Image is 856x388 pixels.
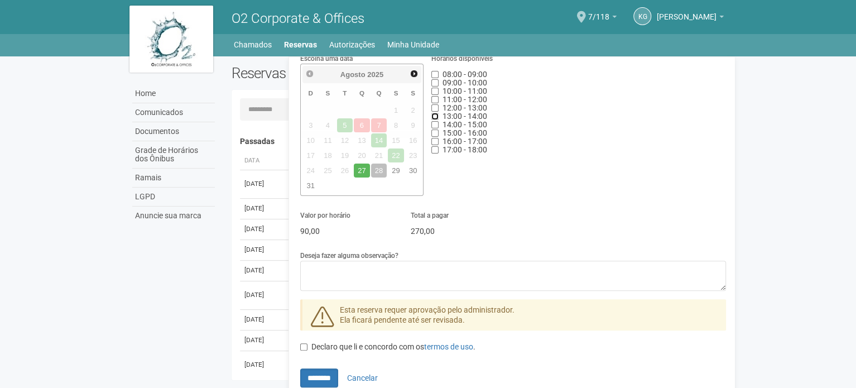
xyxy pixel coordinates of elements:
input: 13:00 - 14:00 [431,113,439,120]
td: [DATE] [240,239,285,260]
span: 6 [354,118,370,132]
td: Sala de Reunião Interna 2 Bloco 2 (até 30 pessoas) [285,309,607,330]
span: 16 [405,133,421,147]
input: 15:00 - 16:00 [431,130,439,137]
td: [DATE] [240,170,285,198]
td: Sala de Reunião Interna 1 Bloco 2 (até 30 pessoas) [285,281,607,309]
input: 16:00 - 17:00 [431,138,439,145]
button: Cancelar [340,368,385,387]
span: O2 Corporate & Offices [232,11,364,26]
th: Área ou Serviço [285,152,607,170]
span: Horário indisponível [443,95,487,104]
img: logo.jpg [129,6,213,73]
a: Comunicados [132,103,215,122]
span: 19 [337,149,353,162]
a: Anuncie sua marca [132,207,215,225]
a: 31 [303,179,319,193]
a: KG [633,7,651,25]
a: Grade de Horários dos Ônibus [132,141,215,169]
span: 25 [320,164,336,178]
td: Sala de Reunião Interna 1 Bloco 2 (até 30 pessoas) [285,239,607,260]
td: [DATE] [240,219,285,239]
span: 24 [303,164,319,178]
span: 12 [337,133,353,147]
span: 3 [303,118,319,132]
span: 11 [320,133,336,147]
span: 20 [354,149,370,162]
span: Horário indisponível [443,120,487,129]
span: 26 [337,164,353,178]
label: Escolha uma data [300,54,353,64]
a: Chamados [234,37,272,52]
label: Deseja fazer alguma observação? [300,251,398,261]
label: Total a pagar [411,210,449,221]
a: Reservas [284,37,317,52]
a: 28 [371,164,387,178]
input: 08:00 - 09:00 [431,71,439,78]
a: 29 [388,164,404,178]
input: 12:00 - 13:00 [431,104,439,112]
span: 18 [320,149,336,162]
td: Sala de Reunião Interna 1 Bloco 2 (até 30 pessoas) [285,170,607,198]
span: 13 [354,133,370,147]
input: 10:00 - 11:00 [431,88,439,95]
span: 23 [405,149,421,162]
label: Declaro que li e concordo com os . [300,342,475,353]
a: LGPD [132,188,215,207]
input: Declaro que li e concordo com ostermos de uso. [300,343,307,351]
span: Horário indisponível [443,137,487,146]
a: 27 [354,164,370,178]
th: Data [240,152,285,170]
p: 90,00 [300,226,394,236]
input: 11:00 - 12:00 [431,96,439,103]
span: Quinta [376,89,381,97]
a: Anterior [304,67,316,80]
input: 17:00 - 18:00 [431,146,439,154]
td: [DATE] [240,281,285,309]
span: 14 [371,133,387,147]
span: Terça [343,89,347,97]
span: 15 [388,133,404,147]
label: Valor por horário [300,210,350,221]
span: Horário indisponível [443,112,487,121]
span: 10 [303,133,319,147]
a: Documentos [132,122,215,141]
a: 30 [405,164,421,178]
span: Agosto [340,70,366,79]
a: Autorizações [329,37,375,52]
td: Sala de Reunião Interna 1 Bloco 2 (até 30 pessoas) [285,219,607,239]
span: Sábado [411,89,415,97]
td: [DATE] [240,330,285,351]
td: Sala de Reunião Interna 2 Bloco 2 (até 30 pessoas) [285,198,607,219]
span: 22 [388,149,404,162]
td: Sala de Reunião Interna 1 Bloco 2 (até 30 pessoas) [285,260,607,281]
span: Anterior [305,69,314,78]
td: Sala de Reunião Interna 2 Bloco 2 (até 30 pessoas) [285,330,607,351]
span: 7 [371,118,387,132]
a: Home [132,84,215,103]
span: 1 [388,103,404,117]
a: Próximo [407,67,420,80]
h2: Reservas [232,65,470,82]
span: Horário indisponível [443,128,487,137]
a: [PERSON_NAME] [657,14,724,23]
span: 2025 [367,70,383,79]
span: 9 [405,118,421,132]
span: 2 [405,103,421,117]
span: Horário indisponível [443,103,487,112]
input: 09:00 - 10:00 [431,79,439,87]
span: Horário indisponível [443,145,487,154]
span: Domingo [309,89,313,97]
span: Karine Gomes [657,2,716,21]
a: Minha Unidade [387,37,439,52]
div: Esta reserva requer aprovação pelo administrador. Ela ficará pendente até ser revisada. [300,299,726,330]
td: Sala de Reunião Interna 2 Bloco 2 (até 30 pessoas) [285,351,607,379]
p: 270,00 [411,226,504,236]
span: Horário indisponível [443,78,487,87]
a: Ramais [132,169,215,188]
span: 8 [388,118,404,132]
td: [DATE] [240,260,285,281]
a: termos de uso [424,342,473,351]
span: 5 [337,118,353,132]
input: 14:00 - 15:00 [431,121,439,128]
